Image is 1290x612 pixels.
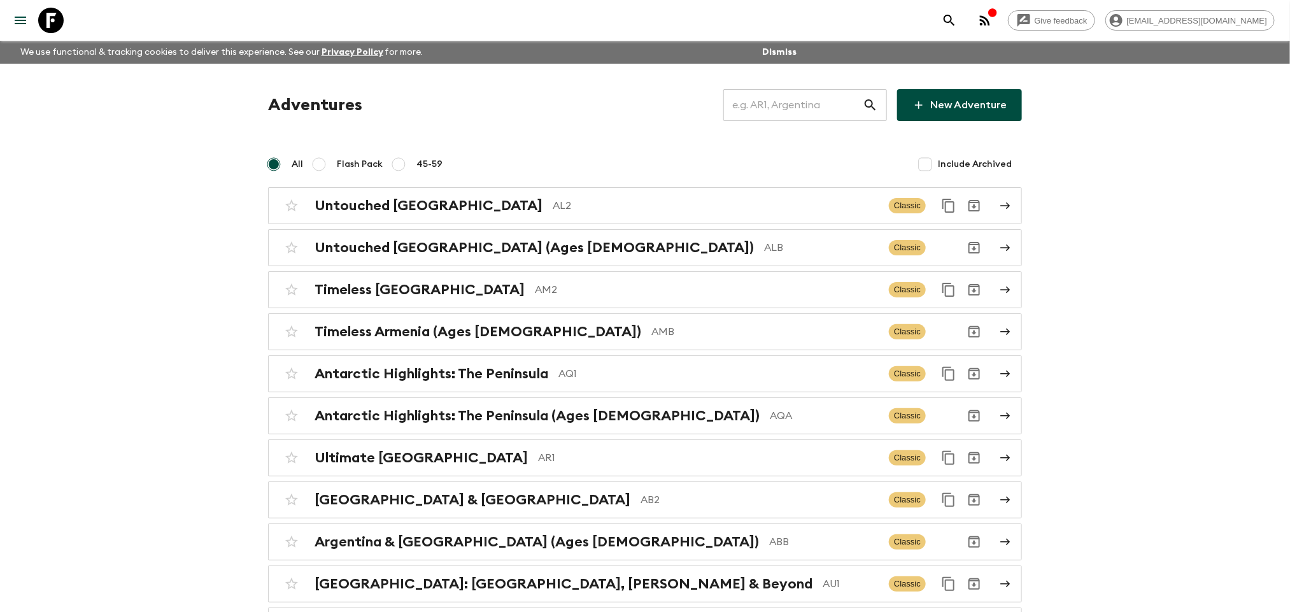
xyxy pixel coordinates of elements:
h2: Argentina & [GEOGRAPHIC_DATA] (Ages [DEMOGRAPHIC_DATA]) [315,534,759,550]
span: Classic [889,366,926,381]
span: 45-59 [416,158,443,171]
a: Argentina & [GEOGRAPHIC_DATA] (Ages [DEMOGRAPHIC_DATA])ABBClassicArchive [268,523,1022,560]
p: AB2 [641,492,879,508]
h2: Untouched [GEOGRAPHIC_DATA] (Ages [DEMOGRAPHIC_DATA]) [315,239,754,256]
p: ALB [764,240,879,255]
span: [EMAIL_ADDRESS][DOMAIN_NAME] [1120,16,1274,25]
h2: [GEOGRAPHIC_DATA] & [GEOGRAPHIC_DATA] [315,492,630,508]
p: AMB [651,324,879,339]
span: Classic [889,492,926,508]
p: AQ1 [558,366,879,381]
p: AR1 [538,450,879,466]
button: menu [8,8,33,33]
h2: Antarctic Highlights: The Peninsula (Ages [DEMOGRAPHIC_DATA]) [315,408,760,424]
a: Privacy Policy [322,48,383,57]
h1: Adventures [268,92,362,118]
a: [GEOGRAPHIC_DATA]: [GEOGRAPHIC_DATA], [PERSON_NAME] & BeyondAU1ClassicDuplicate for 45-59Archive [268,566,1022,602]
a: Ultimate [GEOGRAPHIC_DATA]AR1ClassicDuplicate for 45-59Archive [268,439,1022,476]
button: Archive [961,319,987,345]
p: AM2 [535,282,879,297]
span: Classic [889,324,926,339]
h2: [GEOGRAPHIC_DATA]: [GEOGRAPHIC_DATA], [PERSON_NAME] & Beyond [315,576,812,592]
a: Untouched [GEOGRAPHIC_DATA]AL2ClassicDuplicate for 45-59Archive [268,187,1022,224]
a: Antarctic Highlights: The Peninsula (Ages [DEMOGRAPHIC_DATA])AQAClassicArchive [268,397,1022,434]
p: AU1 [823,576,879,592]
a: Antarctic Highlights: The PeninsulaAQ1ClassicDuplicate for 45-59Archive [268,355,1022,392]
a: [GEOGRAPHIC_DATA] & [GEOGRAPHIC_DATA]AB2ClassicDuplicate for 45-59Archive [268,481,1022,518]
button: Duplicate for 45-59 [936,361,961,387]
span: Include Archived [938,158,1012,171]
button: Archive [961,277,987,302]
a: Untouched [GEOGRAPHIC_DATA] (Ages [DEMOGRAPHIC_DATA])ALBClassicArchive [268,229,1022,266]
p: AQA [770,408,879,423]
button: Archive [961,487,987,513]
button: Archive [961,571,987,597]
div: [EMAIL_ADDRESS][DOMAIN_NAME] [1105,10,1275,31]
span: Give feedback [1028,16,1095,25]
button: Duplicate for 45-59 [936,571,961,597]
button: Archive [961,445,987,471]
h2: Timeless Armenia (Ages [DEMOGRAPHIC_DATA]) [315,324,641,340]
span: Classic [889,450,926,466]
span: Flash Pack [337,158,383,171]
button: Duplicate for 45-59 [936,193,961,218]
span: Classic [889,534,926,550]
h2: Ultimate [GEOGRAPHIC_DATA] [315,450,528,466]
button: Archive [961,529,987,555]
button: Archive [961,235,987,260]
button: Archive [961,193,987,218]
p: We use functional & tracking cookies to deliver this experience. See our for more. [15,41,429,64]
button: Duplicate for 45-59 [936,277,961,302]
span: Classic [889,408,926,423]
h2: Antarctic Highlights: The Peninsula [315,366,548,382]
span: Classic [889,576,926,592]
button: Duplicate for 45-59 [936,445,961,471]
button: Duplicate for 45-59 [936,487,961,513]
input: e.g. AR1, Argentina [723,87,863,123]
button: search adventures [937,8,962,33]
a: Give feedback [1008,10,1095,31]
button: Archive [961,403,987,429]
span: Classic [889,198,926,213]
span: All [292,158,303,171]
a: New Adventure [897,89,1022,121]
button: Dismiss [759,43,800,61]
p: ABB [769,534,879,550]
a: Timeless Armenia (Ages [DEMOGRAPHIC_DATA])AMBClassicArchive [268,313,1022,350]
a: Timeless [GEOGRAPHIC_DATA]AM2ClassicDuplicate for 45-59Archive [268,271,1022,308]
button: Archive [961,361,987,387]
span: Classic [889,240,926,255]
p: AL2 [553,198,879,213]
h2: Untouched [GEOGRAPHIC_DATA] [315,197,542,214]
h2: Timeless [GEOGRAPHIC_DATA] [315,281,525,298]
span: Classic [889,282,926,297]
